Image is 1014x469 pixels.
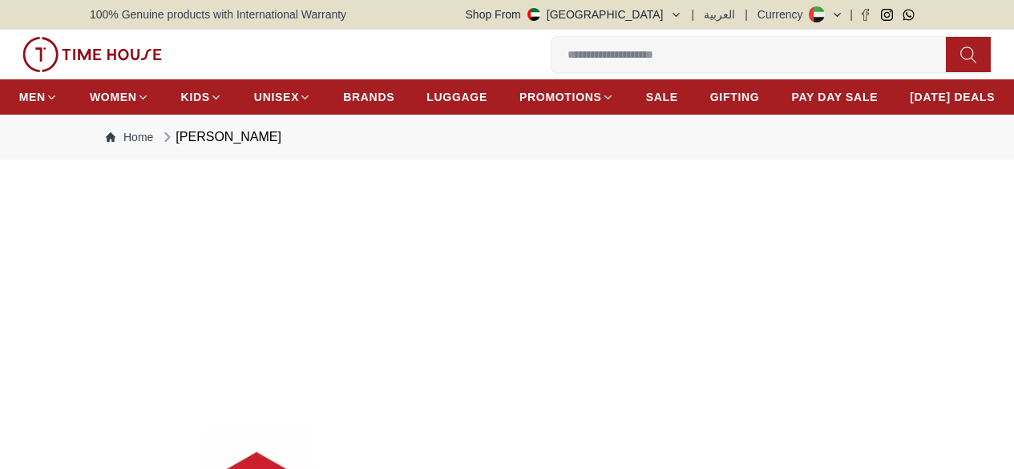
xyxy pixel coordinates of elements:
[466,6,682,22] button: Shop From[GEOGRAPHIC_DATA]
[704,6,735,22] button: العربية
[343,83,394,111] a: BRANDS
[90,89,137,105] span: WOMEN
[426,83,487,111] a: LUGGAGE
[426,89,487,105] span: LUGGAGE
[343,89,394,105] span: BRANDS
[519,83,614,111] a: PROMOTIONS
[90,176,924,467] img: ...
[850,6,853,22] span: |
[106,129,153,145] a: Home
[903,9,915,21] a: Whatsapp
[90,115,924,160] nav: Breadcrumb
[527,8,540,21] img: United Arab Emirates
[181,83,222,111] a: KIDS
[859,9,871,21] a: Facebook
[910,83,995,111] a: [DATE] DEALS
[646,89,678,105] span: SALE
[254,83,311,111] a: UNISEX
[791,89,878,105] span: PAY DAY SALE
[910,89,995,105] span: [DATE] DEALS
[646,83,678,111] a: SALE
[254,89,299,105] span: UNISEX
[710,89,760,105] span: GIFTING
[90,6,346,22] span: 100% Genuine products with International Warranty
[181,89,210,105] span: KIDS
[881,9,893,21] a: Instagram
[757,6,810,22] div: Currency
[160,127,281,147] div: [PERSON_NAME]
[90,83,149,111] a: WOMEN
[745,6,748,22] span: |
[519,89,602,105] span: PROMOTIONS
[19,89,46,105] span: MEN
[791,83,878,111] a: PAY DAY SALE
[710,83,760,111] a: GIFTING
[19,83,58,111] a: MEN
[22,37,162,72] img: ...
[692,6,695,22] span: |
